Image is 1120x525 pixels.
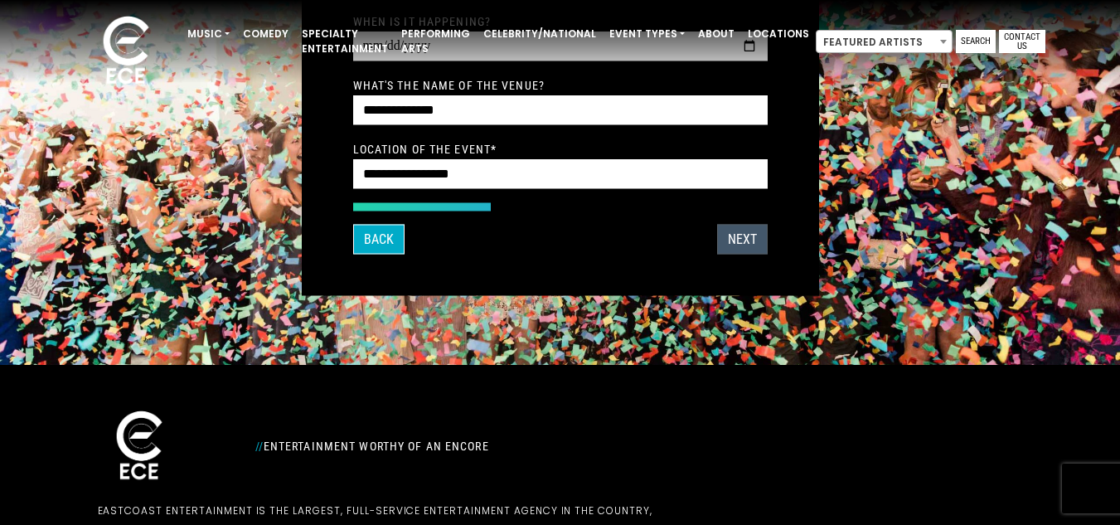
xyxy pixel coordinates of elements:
[395,20,477,63] a: Performing Arts
[691,20,741,48] a: About
[717,224,768,254] button: Next
[956,30,996,53] a: Search
[741,20,816,48] a: Locations
[477,20,603,48] a: Celebrity/National
[353,141,497,156] label: Location of the event
[85,12,167,92] img: ece_new_logo_whitev2-1.png
[255,440,264,453] span: //
[245,433,718,459] div: Entertainment Worthy of an Encore
[98,406,181,487] img: ece_new_logo_whitev2-1.png
[295,20,395,63] a: Specialty Entertainment
[817,31,952,54] span: Featured Artists
[353,224,405,254] button: Back
[999,30,1045,53] a: Contact Us
[603,20,691,48] a: Event Types
[181,20,236,48] a: Music
[236,20,295,48] a: Comedy
[816,30,953,53] span: Featured Artists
